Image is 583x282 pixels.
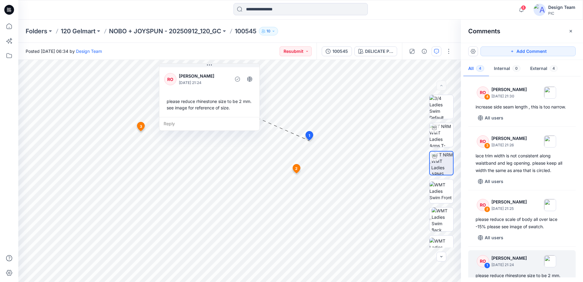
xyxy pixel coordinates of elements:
[235,27,256,35] p: 100545
[164,96,255,113] div: please reduce rhinestone size to be 2 mm. see image for reference of size.
[429,238,453,257] img: WMT Ladies Swim Left
[309,133,310,138] span: 1
[491,86,527,93] p: [PERSON_NAME]
[548,11,575,16] div: PIC
[485,114,503,122] p: All users
[476,103,568,111] div: increase side seam length , this is too narrow.
[485,234,503,241] p: All users
[477,86,489,99] div: RO
[477,199,489,211] div: RO
[429,123,453,147] img: TT NRM WMT Ladies Arms T-POSE
[512,65,520,71] span: 0
[109,27,221,35] a: NOBO + JOYSPUN - 20250912_120_GC
[477,255,489,267] div: RO
[432,207,453,231] img: WMT Ladies Swim Back
[322,46,352,56] button: 100545
[491,255,527,262] p: [PERSON_NAME]
[164,73,176,85] div: RO
[476,177,506,186] button: All users
[463,61,489,77] button: All
[485,178,503,185] p: All users
[468,27,500,35] h2: Comments
[491,135,527,142] p: [PERSON_NAME]
[489,61,525,77] button: Internal
[548,4,575,11] div: Design Team
[476,65,484,71] span: 4
[259,27,278,35] button: 10
[491,262,527,268] p: [DATE] 21:24
[476,216,568,230] div: please reduce scale of body all over lace -15% please see image of swatch.
[491,93,527,99] p: [DATE] 21:30
[179,72,229,80] p: [PERSON_NAME]
[419,46,429,56] button: Details
[521,5,526,10] span: 8
[140,124,142,129] span: 3
[365,48,393,55] div: DELICATE PINK
[431,152,453,175] img: TT NRM WMT Ladies ARMS DOWN
[477,135,489,148] div: RO
[266,28,270,35] p: 10
[476,152,568,174] div: lace trim width is not consistent along waistband and leg opening. please keep all width the same...
[480,46,576,56] button: Add Comment
[491,206,527,212] p: [DATE] 21:25
[26,48,102,54] span: Posted [DATE] 06:34 by
[484,206,490,212] div: 2
[491,198,527,206] p: [PERSON_NAME]
[179,80,229,86] p: [DATE] 21:24
[484,143,490,149] div: 3
[61,27,96,35] a: 120 Gelmart
[534,4,546,16] img: avatar
[429,181,453,201] img: WMT Ladies Swim Front
[484,94,490,100] div: 4
[332,48,348,55] div: 100545
[354,46,397,56] button: DELICATE PINK
[491,142,527,148] p: [DATE] 21:26
[429,95,453,119] img: 3/4 Ladies Swim Default
[26,27,47,35] a: Folders
[295,166,298,171] span: 2
[159,117,259,130] div: Reply
[484,262,490,269] div: 1
[476,233,506,243] button: All users
[550,65,558,71] span: 4
[76,49,102,54] a: Design Team
[525,61,563,77] button: External
[476,113,506,123] button: All users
